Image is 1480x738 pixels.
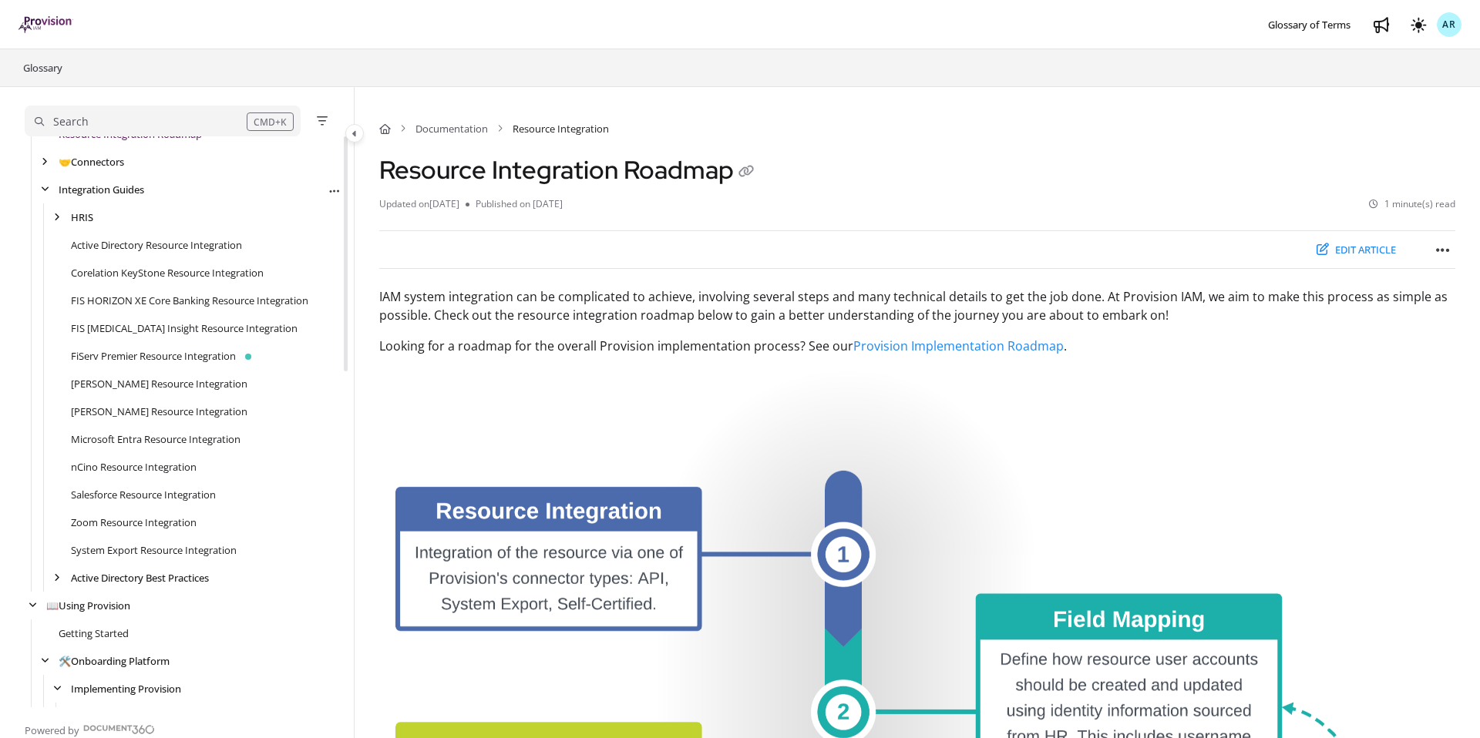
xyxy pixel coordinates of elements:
a: Onboarding Platform [59,653,170,669]
li: Updated on [DATE] [379,197,466,212]
div: arrow [37,155,52,169]
p: IAM system integration can be complicated to achieve, involving several steps and many technical ... [379,287,1455,324]
a: Home [379,121,391,136]
li: 1 minute(s) read [1369,197,1455,212]
a: System Export Resource Integration [71,542,237,558]
a: Glossary [22,59,64,77]
img: brand logo [18,16,73,33]
a: Implementing Provision [71,681,181,696]
span: Resource Integration [513,121,609,136]
span: AR [1442,18,1456,32]
a: Jack Henry Symitar Resource Integration [71,404,247,419]
div: CMD+K [247,112,294,131]
a: FiServ Premier Resource Integration [71,348,236,364]
a: nCino Resource Integration [71,459,197,475]
div: arrow [49,682,65,696]
div: Search [53,113,89,130]
li: Published on [DATE] [466,197,563,212]
div: arrow [37,183,52,197]
span: Glossary of Terms [1268,18,1350,32]
a: Zoom Resource Integration [71,515,197,530]
button: Category toggle [345,124,364,143]
a: Connectors [59,154,124,169]
div: arrow [25,599,40,613]
a: Provision Implementation Roadmap [853,337,1064,354]
a: Whats new [1369,12,1394,37]
a: Powered by Document360 - opens in a new tab [25,720,155,738]
a: Integration Guides [59,182,144,197]
img: Document360 [83,725,155,734]
button: Theme options [1406,12,1431,37]
a: HRIS [71,210,93,225]
a: Jack Henry SilverLake Resource Integration [71,376,247,391]
button: Search [25,106,301,136]
a: Using Provision [46,598,130,613]
a: Project logo [18,16,73,34]
button: Article more options [326,183,341,198]
p: Looking for a roadmap for the overall Provision implementation process? See our . [379,337,1455,355]
h1: Resource Integration Roadmap [379,155,758,185]
button: Copy link of Resource Integration Roadmap [734,160,758,185]
span: 🛠️ [59,654,71,668]
a: Documentation [415,121,488,136]
div: arrow [37,654,52,669]
a: FIS HORIZON XE Core Banking Resource Integration [71,293,308,308]
button: Article more options [1431,237,1455,262]
span: Powered by [25,723,79,738]
a: Active Directory Best Practices [71,570,209,585]
a: Active Directory Resource Integration [71,237,242,253]
span: 📖 [46,599,59,612]
a: Salesforce Resource Integration [71,487,216,502]
a: FIS IBS Insight Resource Integration [71,320,298,336]
div: More options [326,181,341,198]
a: Microsoft Entra Resource Integration [71,431,240,447]
div: arrow [49,571,65,585]
div: arrow [49,210,65,225]
span: 🤝 [59,155,71,169]
button: AR [1437,12,1461,37]
button: Filter [313,112,331,130]
a: Corelation KeyStone Resource Integration [71,265,264,280]
button: Edit article [1307,237,1406,263]
a: Getting Started [59,626,129,641]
